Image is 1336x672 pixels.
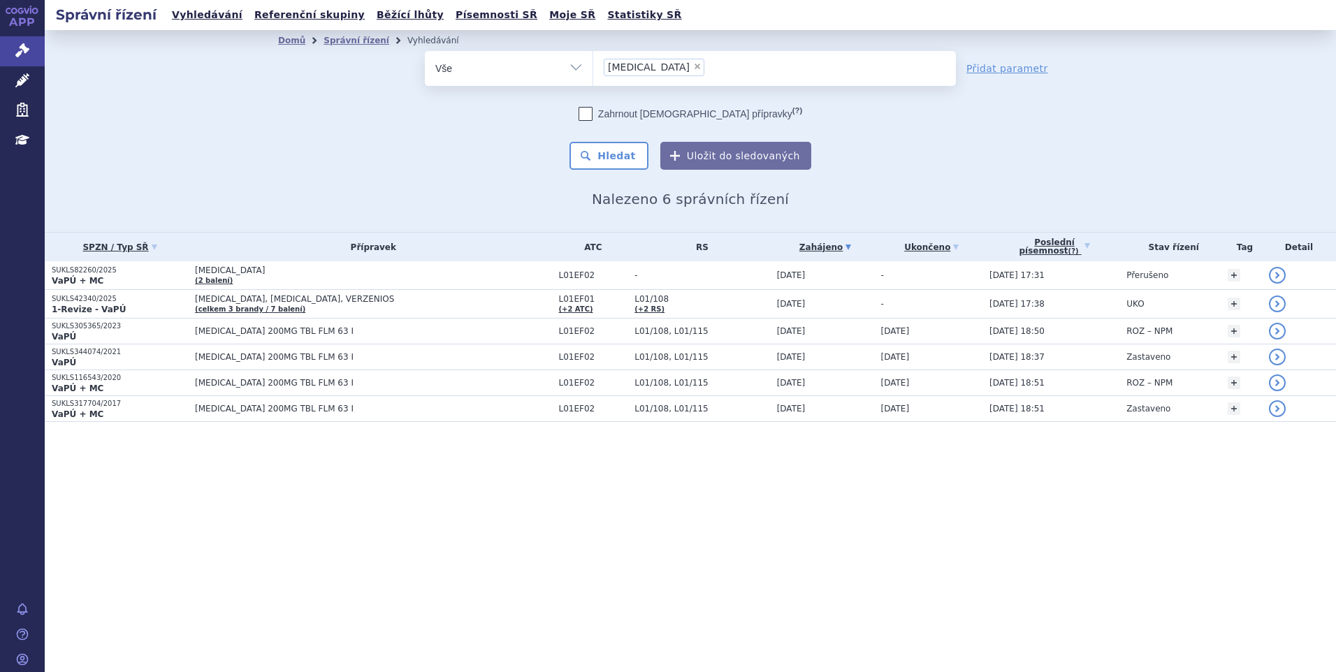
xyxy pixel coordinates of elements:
[52,347,188,357] p: SUKLS344074/2021
[660,142,811,170] button: Uložit do sledovaných
[195,294,544,304] span: [MEDICAL_DATA], [MEDICAL_DATA], VERZENIOS
[881,326,910,336] span: [DATE]
[881,238,982,257] a: Ukončeno
[372,6,448,24] a: Běžící lhůty
[634,404,769,414] span: L01/108, L01/115
[1269,374,1286,391] a: detail
[1269,323,1286,339] a: detail
[195,277,233,284] a: (2 balení)
[52,265,188,275] p: SUKLS82260/2025
[52,399,188,409] p: SUKLS317704/2017
[777,378,806,388] span: [DATE]
[634,378,769,388] span: L01/108, L01/115
[1228,402,1240,415] a: +
[777,326,806,336] span: [DATE]
[188,233,551,261] th: Přípravek
[195,326,544,336] span: [MEDICAL_DATA] 200MG TBL FLM 63 I
[1126,378,1172,388] span: ROZ – NPM
[1269,400,1286,417] a: detail
[195,352,544,362] span: [MEDICAL_DATA] 200MG TBL FLM 63 I
[634,326,769,336] span: L01/108, L01/115
[881,270,884,280] span: -
[1119,233,1221,261] th: Stav řízení
[579,107,802,121] label: Zahrnout [DEMOGRAPHIC_DATA] přípravky
[1269,349,1286,365] a: detail
[52,384,103,393] strong: VaPÚ + MC
[52,276,103,286] strong: VaPÚ + MC
[195,265,544,275] span: [MEDICAL_DATA]
[634,352,769,362] span: L01/108, L01/115
[989,326,1045,336] span: [DATE] 18:50
[52,409,103,419] strong: VaPÚ + MC
[168,6,247,24] a: Vyhledávání
[52,305,126,314] strong: 1-Revize - VaPÚ
[195,378,544,388] span: [MEDICAL_DATA] 200MG TBL FLM 63 I
[989,270,1045,280] span: [DATE] 17:31
[195,305,305,313] a: (celkem 3 brandy / 7 balení)
[407,30,477,51] li: Vyhledávání
[250,6,369,24] a: Referenční skupiny
[709,58,716,75] input: [MEDICAL_DATA]
[634,294,769,304] span: L01/108
[792,106,802,115] abbr: (?)
[592,191,789,207] span: Nalezeno 6 správních řízení
[558,352,627,362] span: L01EF02
[569,142,648,170] button: Hledat
[1228,269,1240,282] a: +
[989,378,1045,388] span: [DATE] 18:51
[278,36,305,45] a: Domů
[1126,404,1170,414] span: Zastaveno
[881,404,910,414] span: [DATE]
[324,36,389,45] a: Správní řízení
[634,270,769,280] span: -
[1068,247,1079,256] abbr: (?)
[989,299,1045,309] span: [DATE] 17:38
[551,233,627,261] th: ATC
[1126,270,1168,280] span: Přerušeno
[1269,295,1286,312] a: detail
[558,326,627,336] span: L01EF02
[634,305,665,313] a: (+2 RS)
[558,378,627,388] span: L01EF02
[1126,326,1172,336] span: ROZ – NPM
[1126,352,1170,362] span: Zastaveno
[558,305,593,313] a: (+2 ATC)
[777,238,874,257] a: Zahájeno
[989,404,1045,414] span: [DATE] 18:51
[989,352,1045,362] span: [DATE] 18:37
[451,6,542,24] a: Písemnosti SŘ
[45,5,168,24] h2: Správní řízení
[52,294,188,304] p: SUKLS42340/2025
[777,352,806,362] span: [DATE]
[966,61,1048,75] a: Přidat parametr
[693,62,702,71] span: ×
[52,373,188,383] p: SUKLS116543/2020
[52,332,76,342] strong: VaPÚ
[777,404,806,414] span: [DATE]
[1228,325,1240,337] a: +
[777,270,806,280] span: [DATE]
[52,238,188,257] a: SPZN / Typ SŘ
[608,62,690,72] span: [MEDICAL_DATA]
[1262,233,1336,261] th: Detail
[1228,298,1240,310] a: +
[1228,377,1240,389] a: +
[627,233,769,261] th: RS
[545,6,600,24] a: Moje SŘ
[989,233,1119,261] a: Poslednípísemnost(?)
[558,294,627,304] span: L01EF01
[195,404,544,414] span: [MEDICAL_DATA] 200MG TBL FLM 63 I
[558,404,627,414] span: L01EF02
[1228,351,1240,363] a: +
[52,358,76,367] strong: VaPÚ
[881,352,910,362] span: [DATE]
[881,299,884,309] span: -
[1126,299,1144,309] span: UKO
[603,6,685,24] a: Statistiky SŘ
[1269,267,1286,284] a: detail
[881,378,910,388] span: [DATE]
[1221,233,1262,261] th: Tag
[777,299,806,309] span: [DATE]
[558,270,627,280] span: L01EF02
[52,321,188,331] p: SUKLS305365/2023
